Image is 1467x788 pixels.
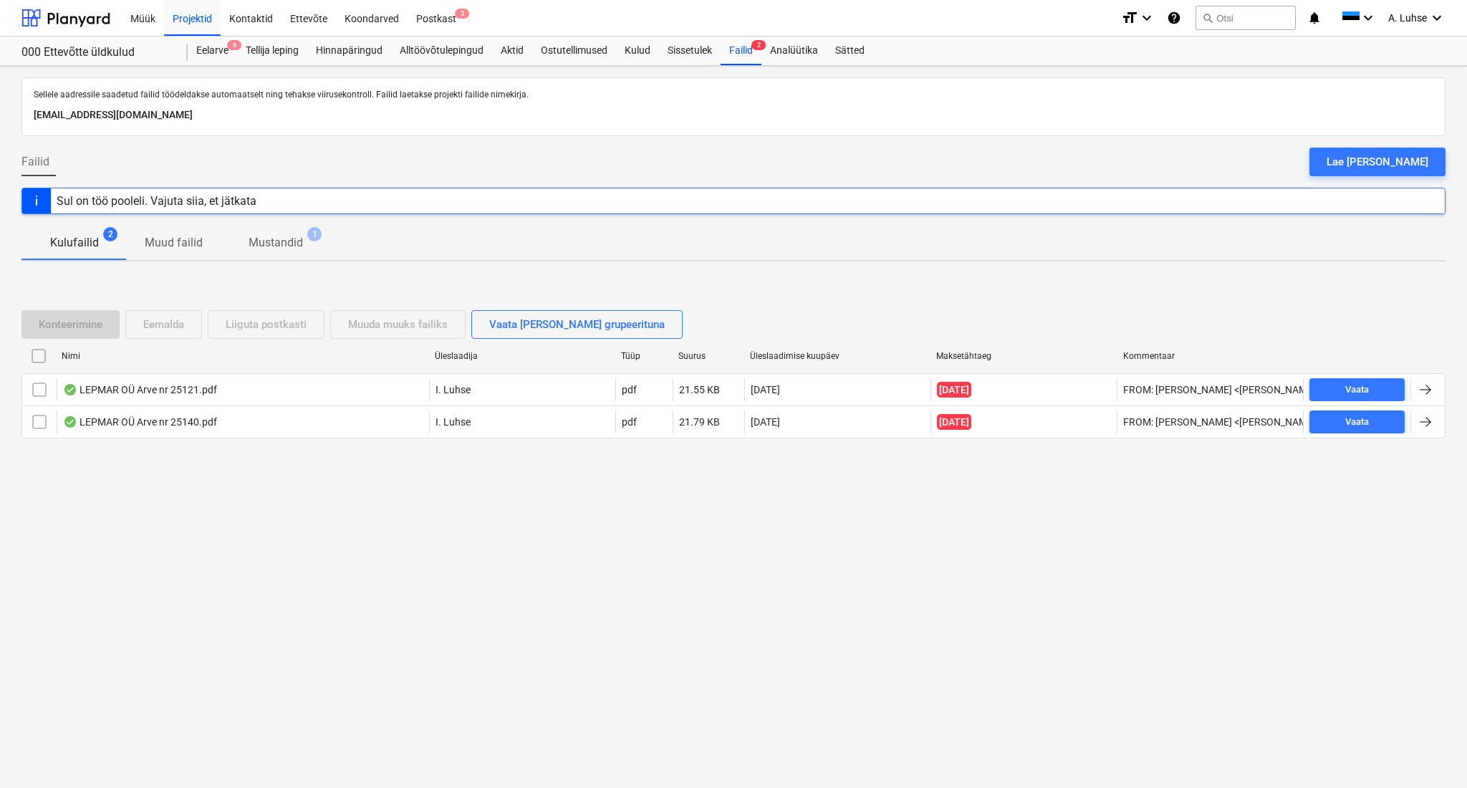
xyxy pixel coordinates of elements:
[751,40,766,50] span: 2
[761,37,827,65] a: Analüütika
[679,384,720,395] div: 21.55 KB
[63,384,77,395] div: Andmed failist loetud
[237,37,307,65] a: Tellija leping
[34,107,1433,124] p: [EMAIL_ADDRESS][DOMAIN_NAME]
[532,37,616,65] a: Ostutellimused
[1309,378,1405,401] button: Vaata
[1307,9,1322,27] i: notifications
[391,37,492,65] a: Alltöövõtulepingud
[721,37,761,65] div: Failid
[57,194,256,208] div: Sul on töö pooleli. Vajuta siia, et jätkata
[937,382,971,398] span: [DATE]
[63,416,77,428] div: Andmed failist loetud
[455,9,469,19] span: 3
[1345,382,1369,398] div: Vaata
[21,153,49,170] span: Failid
[471,310,683,339] button: Vaata [PERSON_NAME] grupeerituna
[188,37,237,65] div: Eelarve
[622,416,637,428] div: pdf
[249,234,303,251] p: Mustandid
[1388,12,1427,24] span: A. Luhse
[1395,719,1467,788] iframe: Chat Widget
[1196,6,1296,30] button: Otsi
[1309,148,1446,176] button: Lae [PERSON_NAME]
[679,416,720,428] div: 21.79 KB
[492,37,532,65] a: Aktid
[188,37,237,65] a: Eelarve6
[436,415,471,429] p: I. Luhse
[145,234,203,251] p: Muud failid
[1395,719,1467,788] div: Vestlusvidin
[621,351,667,361] div: Tüüp
[50,234,99,251] p: Kulufailid
[616,37,659,65] a: Kulud
[827,37,873,65] a: Sätted
[1327,153,1428,171] div: Lae [PERSON_NAME]
[436,383,471,397] p: I. Luhse
[307,227,322,241] span: 1
[1138,9,1155,27] i: keyboard_arrow_down
[1309,410,1405,433] button: Vaata
[1360,9,1377,27] i: keyboard_arrow_down
[1202,12,1213,24] span: search
[622,384,637,395] div: pdf
[678,351,739,361] div: Suurus
[1121,9,1138,27] i: format_size
[227,40,241,50] span: 6
[937,414,971,430] span: [DATE]
[63,384,217,395] div: LEPMAR OÜ Arve nr 25121.pdf
[1428,9,1446,27] i: keyboard_arrow_down
[34,90,1433,101] p: Sellele aadressile saadetud failid töödeldakse automaatselt ning tehakse viirusekontroll. Failid ...
[936,351,1111,361] div: Maksetähtaeg
[750,351,925,361] div: Üleslaadimise kuupäev
[721,37,761,65] a: Failid2
[751,416,780,428] div: [DATE]
[21,45,170,60] div: 000 Ettevõtte üldkulud
[659,37,721,65] a: Sissetulek
[1345,414,1369,431] div: Vaata
[63,416,217,428] div: LEPMAR OÜ Arve nr 25140.pdf
[62,351,423,361] div: Nimi
[307,37,391,65] a: Hinnapäringud
[1123,351,1298,361] div: Kommentaar
[103,227,117,241] span: 2
[489,315,665,334] div: Vaata [PERSON_NAME] grupeerituna
[751,384,780,395] div: [DATE]
[1167,9,1181,27] i: Abikeskus
[435,351,610,361] div: Üleslaadija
